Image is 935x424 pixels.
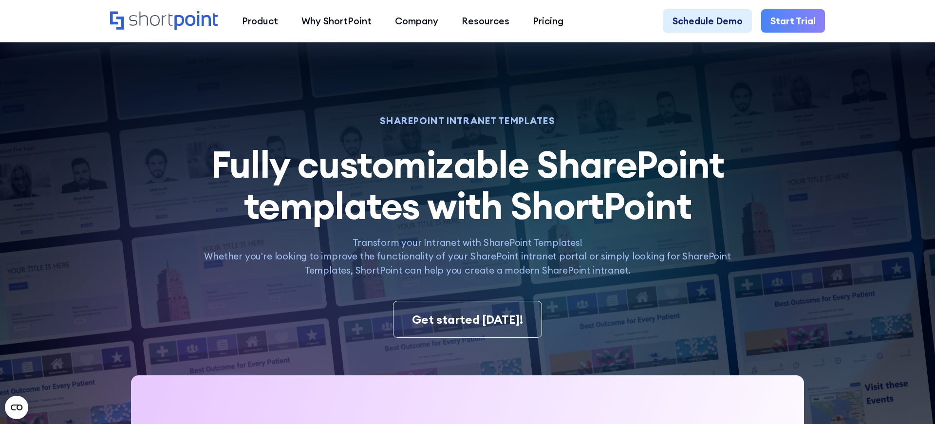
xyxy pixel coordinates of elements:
a: Start Trial [761,9,825,33]
a: Company [383,9,450,33]
a: Why ShortPoint [290,9,383,33]
h1: SHAREPOINT INTRANET TEMPLATES [194,117,741,125]
a: Resources [450,9,521,33]
div: Why ShortPoint [301,14,372,28]
a: Product [230,9,290,33]
iframe: Chat Widget [760,311,935,424]
div: Get started [DATE]! [412,311,523,328]
div: Resources [462,14,509,28]
p: Transform your Intranet with SharePoint Templates! Whether you're looking to improve the function... [194,236,741,277]
a: Schedule Demo [663,9,751,33]
a: Pricing [521,9,575,33]
div: Company [395,14,438,28]
div: Pricing [533,14,563,28]
div: Product [242,14,278,28]
button: Open CMP widget [5,396,28,419]
a: Home [110,11,219,32]
a: Get started [DATE]! [393,301,542,338]
span: Fully customizable SharePoint templates with ShortPoint [211,140,724,229]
